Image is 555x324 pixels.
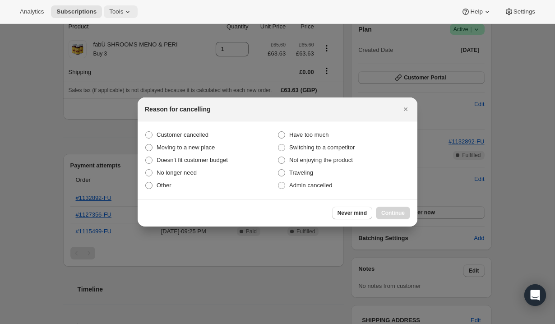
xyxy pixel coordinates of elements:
[157,169,197,176] span: No longer need
[399,103,412,116] button: Close
[332,207,372,219] button: Never mind
[513,8,535,15] span: Settings
[157,182,171,189] span: Other
[524,284,546,306] div: Open Intercom Messenger
[499,5,541,18] button: Settings
[157,157,228,163] span: Doesn't fit customer budget
[104,5,138,18] button: Tools
[14,5,49,18] button: Analytics
[157,131,208,138] span: Customer cancelled
[470,8,482,15] span: Help
[20,8,44,15] span: Analytics
[456,5,497,18] button: Help
[289,182,332,189] span: Admin cancelled
[338,209,367,217] span: Never mind
[145,105,210,114] h2: Reason for cancelling
[56,8,97,15] span: Subscriptions
[289,157,353,163] span: Not enjoying the product
[289,131,328,138] span: Have too much
[51,5,102,18] button: Subscriptions
[289,169,313,176] span: Traveling
[289,144,355,151] span: Switching to a competitor
[157,144,215,151] span: Moving to a new place
[109,8,123,15] span: Tools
